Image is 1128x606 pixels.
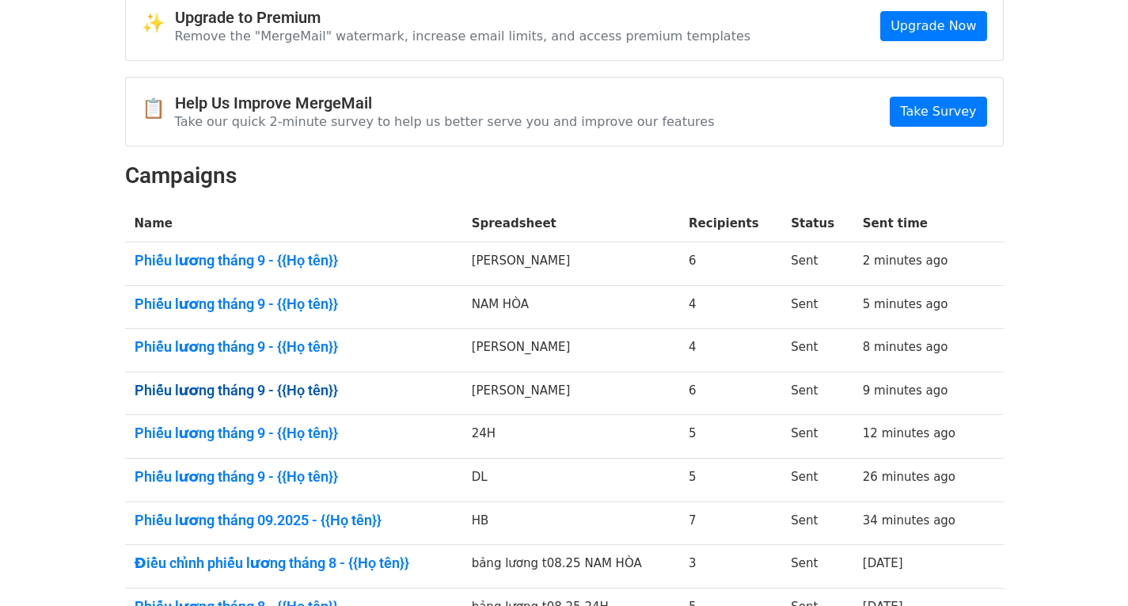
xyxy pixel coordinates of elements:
a: 12 minutes ago [863,426,955,440]
th: Status [781,205,853,242]
a: Take Survey [890,97,986,127]
span: 📋 [142,97,175,120]
td: 5 [679,459,781,502]
a: 34 minutes ago [863,513,955,528]
td: Sent [781,545,853,589]
td: Sent [781,242,853,286]
a: [DATE] [863,556,903,570]
td: Sent [781,459,853,502]
th: Recipients [679,205,781,242]
td: 3 [679,545,781,589]
td: bảng lương t08.25 NAM HÒA [462,545,679,589]
a: Phiếu lương tháng 9 - {{Họ tên}} [135,468,453,486]
td: Sent [781,501,853,545]
td: Sent [781,285,853,329]
a: Phiếu lương tháng 9 - {{Họ tên}} [135,338,453,356]
td: 4 [679,285,781,329]
p: Remove the "MergeMail" watermark, increase email limits, and access premium templates [175,28,751,44]
a: Phiếu lương tháng 9 - {{Họ tên}} [135,252,453,269]
a: Phiếu lương tháng 9 - {{Họ tên}} [135,295,453,313]
td: 6 [679,242,781,286]
td: 7 [679,501,781,545]
a: 26 minutes ago [863,470,955,484]
td: HB [462,501,679,545]
p: Take our quick 2-minute survey to help us better serve you and improve our features [175,113,715,130]
td: 6 [679,372,781,415]
a: 2 minutes ago [863,253,948,268]
a: Phiếu lương tháng 09.2025 - {{Họ tên}} [135,512,453,529]
td: 5 [679,415,781,459]
td: [PERSON_NAME] [462,242,679,286]
td: NAM HÒA [462,285,679,329]
iframe: Chat Widget [1049,530,1128,606]
span: ✨ [142,12,175,35]
td: [PERSON_NAME] [462,329,679,372]
a: Điều chỉnh phiếu lương tháng 8 - {{Họ tên}} [135,555,453,572]
h2: Campaigns [125,162,1004,189]
a: Upgrade Now [880,11,986,41]
a: 9 minutes ago [863,383,948,398]
div: Tiện ích trò chuyện [1049,530,1128,606]
a: 8 minutes ago [863,340,948,354]
td: Sent [781,372,853,415]
td: 24H [462,415,679,459]
td: 4 [679,329,781,372]
a: Phiếu lương tháng 9 - {{Họ tên}} [135,425,453,442]
td: Sent [781,329,853,372]
td: Sent [781,415,853,459]
td: DL [462,459,679,502]
th: Sent time [853,205,982,242]
h4: Upgrade to Premium [175,8,751,27]
th: Name [125,205,462,242]
td: [PERSON_NAME] [462,372,679,415]
h4: Help Us Improve MergeMail [175,93,715,112]
th: Spreadsheet [462,205,679,242]
a: Phiếu lương tháng 9 - {{Họ tên}} [135,382,453,399]
a: 5 minutes ago [863,297,948,311]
